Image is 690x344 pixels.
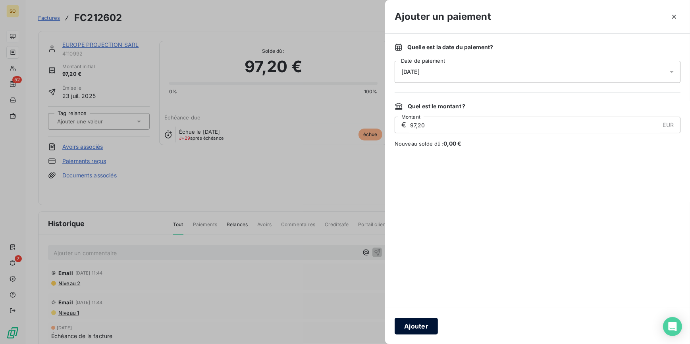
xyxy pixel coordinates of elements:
span: Quelle est la date du paiement ? [407,43,493,51]
span: 0,00 € [443,140,462,147]
div: Open Intercom Messenger [663,317,682,336]
button: Ajouter [395,318,438,334]
h3: Ajouter un paiement [395,10,491,24]
span: [DATE] [401,69,420,75]
span: Nouveau solde dû : [395,140,680,148]
span: Quel est le montant ? [408,102,465,110]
